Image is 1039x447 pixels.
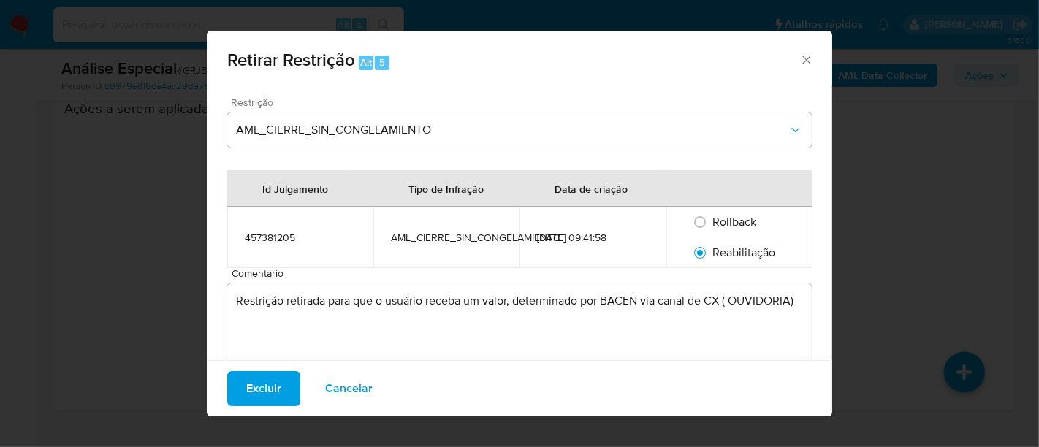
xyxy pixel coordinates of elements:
[713,244,776,261] span: Reabilitação
[231,97,815,107] span: Restrição
[325,372,373,405] span: Cancelar
[227,47,355,72] span: Retirar Restrição
[713,213,757,230] span: Rollback
[537,171,645,206] div: Data de criação
[245,231,356,244] div: 457381205
[391,171,501,206] div: Tipo de Infração
[360,56,372,69] span: Alt
[391,231,502,244] div: AML_CIERRE_SIN_CONGELAMIENTO
[245,171,346,206] div: Id Julgamento
[227,112,812,148] button: Restriction
[227,283,812,386] textarea: Restrição retirada para que o usuário receba um valor, determinado por BACEN via canal de CX ( OU...
[306,371,392,406] button: Cancelar
[227,371,300,406] button: Excluir
[246,372,281,405] span: Excluir
[236,123,788,137] span: AML_CIERRE_SIN_CONGELAMIENTO
[232,268,816,279] span: Comentário
[379,56,385,69] span: 5
[537,231,648,244] div: [DATE] 09:41:58
[799,53,812,66] button: Fechar a janela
